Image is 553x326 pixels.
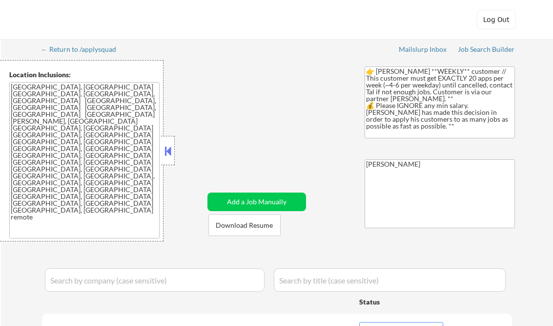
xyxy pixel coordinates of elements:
a: Job Search Builder [458,45,515,55]
a: ← Return to /applysquad [41,45,125,55]
button: Download Resume [208,214,281,236]
input: Search by title (case sensitive) [274,268,506,292]
input: Search by company (case sensitive) [45,268,265,292]
div: ← Return to /applysquad [41,46,125,53]
div: Location Inclusions: [9,70,160,80]
div: Status [359,293,443,310]
div: Mailslurp Inbox [399,46,448,53]
button: Log Out [477,10,516,29]
div: Job Search Builder [458,46,515,53]
button: Add a Job Manually [207,193,306,211]
a: Mailslurp Inbox [399,45,448,55]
